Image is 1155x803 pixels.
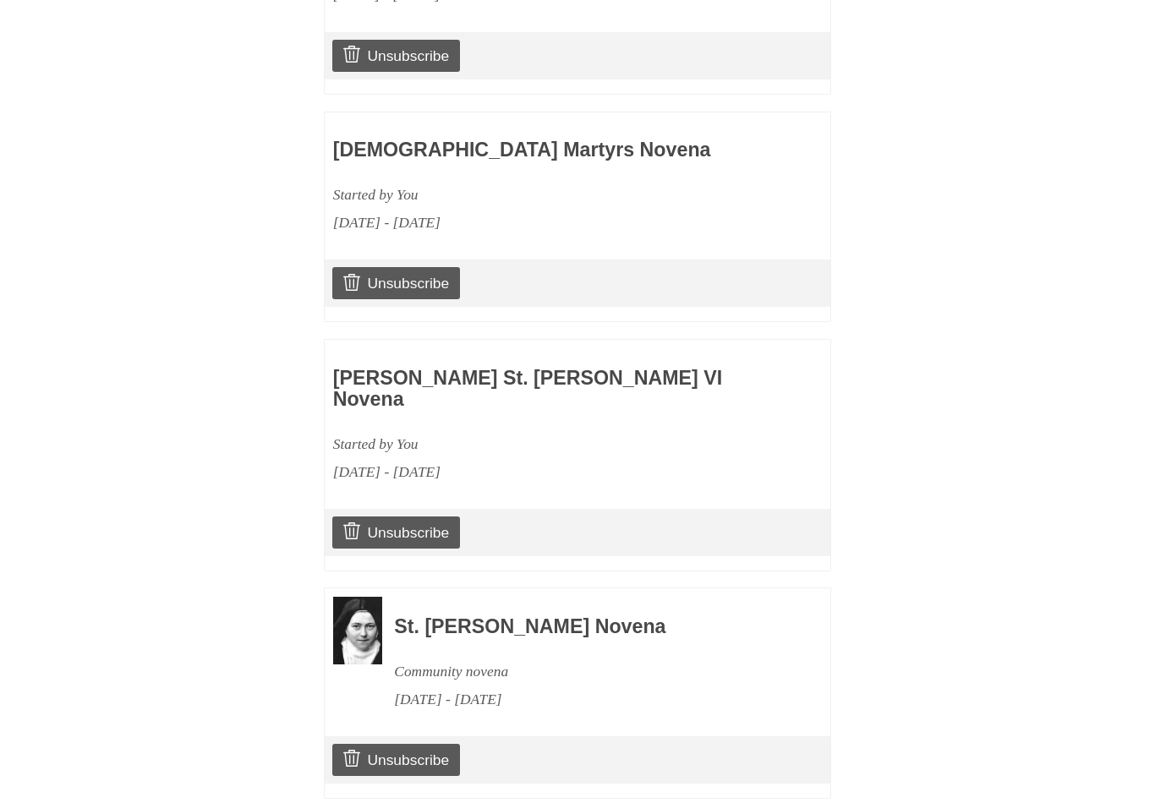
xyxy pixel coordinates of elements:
[332,40,460,72] a: Unsubscribe
[394,686,785,713] div: [DATE] - [DATE]
[394,616,785,638] h3: St. [PERSON_NAME] Novena
[333,458,724,486] div: [DATE] - [DATE]
[333,209,724,237] div: [DATE] - [DATE]
[394,658,785,686] div: Community novena
[333,597,382,664] img: Novena image
[333,368,724,411] h3: [PERSON_NAME] St. [PERSON_NAME] VI Novena
[333,139,724,161] h3: [DEMOGRAPHIC_DATA] Martyrs Novena
[333,181,724,209] div: Started by You
[333,430,724,458] div: Started by You
[332,516,460,549] a: Unsubscribe
[332,744,460,776] a: Unsubscribe
[332,267,460,299] a: Unsubscribe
